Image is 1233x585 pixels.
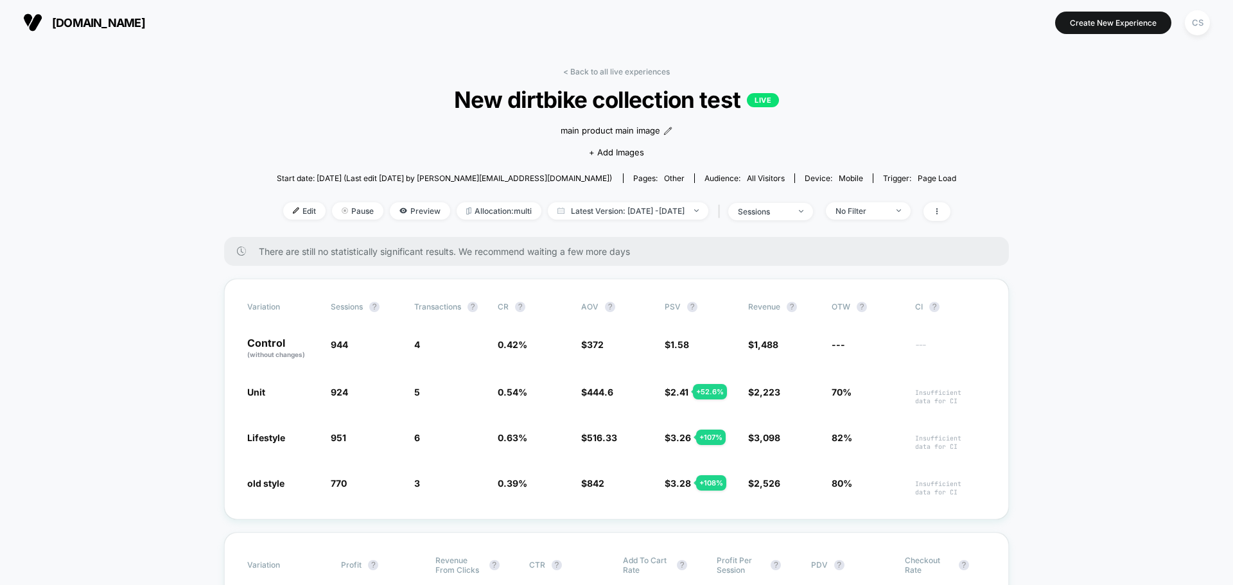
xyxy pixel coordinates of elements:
button: ? [489,560,500,570]
span: $ [665,387,688,397]
span: (without changes) [247,351,305,358]
span: CTR [529,560,545,570]
span: Allocation: multi [457,202,541,220]
span: PDV [811,560,828,570]
span: 770 [331,478,347,489]
span: 3,098 [754,432,780,443]
div: + 107 % [696,430,726,445]
span: 516.33 [587,432,617,443]
span: 842 [587,478,604,489]
span: old style [247,478,284,489]
span: Variation [247,302,318,312]
button: ? [605,302,615,312]
span: Profit Per Session [717,555,764,575]
span: Insufficient data for CI [915,434,986,451]
span: Latest Version: [DATE] - [DATE] [548,202,708,220]
span: AOV [581,302,599,311]
span: 2,223 [754,387,780,397]
button: ? [787,302,797,312]
span: $ [581,339,604,350]
img: end [896,209,901,212]
span: Insufficient data for CI [915,480,986,496]
span: $ [748,339,778,350]
span: 3 [414,478,420,489]
span: Revenue From Clicks [435,555,483,575]
span: 3.26 [670,432,691,443]
button: ? [515,302,525,312]
img: rebalance [466,207,471,214]
span: 924 [331,387,348,397]
button: Create New Experience [1055,12,1171,34]
span: $ [748,478,780,489]
span: 6 [414,432,420,443]
span: $ [581,478,604,489]
div: + 108 % [696,475,726,491]
div: CS [1185,10,1210,35]
span: Edit [283,202,326,220]
button: ? [677,560,687,570]
span: Variation [247,555,318,575]
span: 80% [832,478,852,489]
span: Sessions [331,302,363,311]
img: edit [293,207,299,214]
p: LIVE [747,93,779,107]
span: PSV [665,302,681,311]
button: ? [834,560,844,570]
span: $ [748,432,780,443]
div: Audience: [704,173,785,183]
span: $ [748,387,780,397]
span: $ [665,339,689,350]
div: + 52.6 % [693,384,727,399]
span: 70% [832,387,852,397]
button: [DOMAIN_NAME] [19,12,149,33]
span: 1.58 [670,339,689,350]
span: mobile [839,173,863,183]
span: $ [581,387,613,397]
button: ? [687,302,697,312]
button: ? [929,302,940,312]
span: Transactions [414,302,461,311]
span: Profit [341,560,362,570]
span: Device: [794,173,873,183]
span: Start date: [DATE] (Last edit [DATE] by [PERSON_NAME][EMAIL_ADDRESS][DOMAIN_NAME]) [277,173,612,183]
span: | [715,202,728,221]
img: end [342,207,348,214]
span: Checkout Rate [905,555,952,575]
span: Insufficient data for CI [915,389,986,405]
span: Unit [247,387,265,397]
div: No Filter [835,206,887,216]
span: CI [915,302,986,312]
span: 5 [414,387,420,397]
button: ? [771,560,781,570]
span: main product main image [561,125,660,137]
div: sessions [738,207,789,216]
span: 3.28 [670,478,691,489]
span: $ [665,478,691,489]
span: 0.54 % [498,387,527,397]
span: 951 [331,432,346,443]
span: 0.42 % [498,339,527,350]
button: ? [959,560,969,570]
span: [DOMAIN_NAME] [52,16,145,30]
span: $ [665,432,691,443]
img: calendar [557,207,564,214]
span: Pause [332,202,383,220]
span: 2.41 [670,387,688,397]
span: --- [915,341,986,360]
span: Page Load [918,173,956,183]
div: Trigger: [883,173,956,183]
span: Preview [390,202,450,220]
span: Lifestyle [247,432,285,443]
span: --- [832,339,845,350]
div: Pages: [633,173,685,183]
span: other [664,173,685,183]
img: Visually logo [23,13,42,32]
span: New dirtbike collection test [311,86,923,113]
span: 444.6 [587,387,613,397]
span: 0.39 % [498,478,527,489]
span: $ [581,432,617,443]
button: ? [552,560,562,570]
span: 2,526 [754,478,780,489]
button: ? [857,302,867,312]
span: + Add Images [589,147,644,157]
